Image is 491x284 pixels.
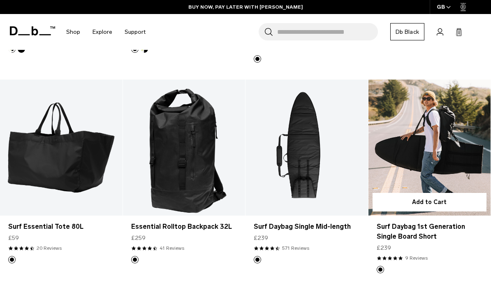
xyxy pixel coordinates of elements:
button: Black Out [254,256,261,263]
span: £239 [377,244,391,252]
span: £239 [254,234,268,242]
a: Shop [66,17,80,47]
a: BUY NOW, PAY LATER WITH [PERSON_NAME] [188,3,303,11]
nav: Main Navigation [60,14,152,50]
a: Surf Daybag 1st Generation Single Board Short [377,222,483,242]
a: 571 reviews [282,244,309,252]
a: 41 reviews [160,244,184,252]
a: Surf Daybag 1st Generation Single Board Short [368,80,491,216]
span: £59 [8,234,19,242]
a: Essential Rolltop Backpack 32L [131,222,237,232]
button: Black Out [8,256,16,263]
span: £259 [131,234,146,242]
a: Explore [93,17,112,47]
button: Black Out [254,55,261,63]
a: Surf Daybag Single Mid-length [245,80,368,216]
a: Essential Rolltop Backpack 32L [123,80,245,216]
a: Surf Essential Tote 80L [8,222,114,232]
button: Add to Cart [373,193,487,211]
button: Black Out [377,266,384,273]
a: Support [125,17,146,47]
a: 20 reviews [37,244,62,252]
a: Db Black [390,23,424,40]
a: Surf Daybag Single Mid-length [254,222,360,232]
button: Black Out [131,256,139,263]
a: 9 reviews [405,254,428,262]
